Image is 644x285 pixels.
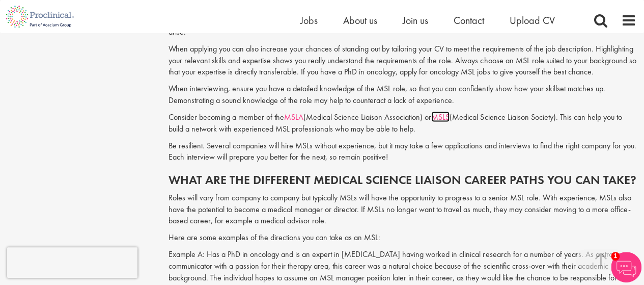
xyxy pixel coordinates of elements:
p: Roles will vary from company to company but typically MSLs will have the opportunity to progress ... [169,192,636,227]
p: Be resilient. Several companies will hire MSLs without experience, but it may take a few applicat... [169,140,636,164]
a: Contact [454,14,484,27]
a: Jobs [300,14,318,27]
span: 1 [611,252,620,261]
p: When applying you can also increase your chances of standing out by tailoring your CV to meet the... [169,43,636,79]
a: MSLA [284,112,303,122]
img: Chatbot [611,252,641,282]
p: When interviewing, ensure you have a detailed knowledge of the MSL role, so that you can confiden... [169,83,636,107]
p: Here are some examples of the directions you can take as an MSL: [169,232,636,244]
a: Join us [403,14,428,27]
a: MSLS [431,112,450,122]
a: About us [343,14,377,27]
a: Upload CV [510,14,555,27]
iframe: reCAPTCHA [7,247,137,278]
p: Consider becoming a member of the (Medical Science Liaison Association) or (Medical Science Liais... [169,112,636,135]
h2: What are the different medical science liaison career paths you can take? [169,173,636,187]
